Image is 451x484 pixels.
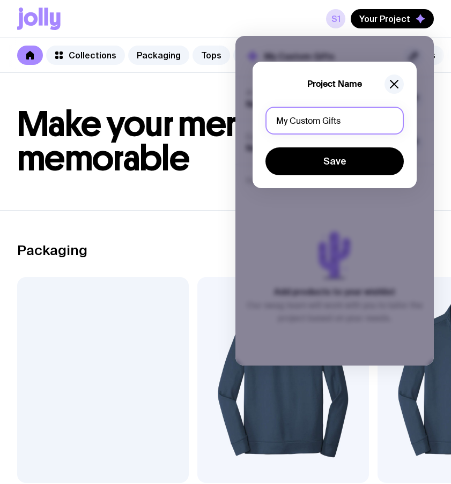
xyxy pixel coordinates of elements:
a: Collections [46,46,125,65]
button: Save [265,147,404,175]
a: Packaging [128,46,189,65]
h5: Project Name [307,79,362,90]
span: Collections [69,50,116,61]
a: Tops [193,46,230,65]
a: s1 [326,9,345,28]
button: Your Project [351,9,434,28]
h2: Packaging [17,242,87,258]
span: Make your merch memorable [17,103,271,180]
span: Your Project [359,13,410,24]
a: Outerwear [233,46,295,65]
